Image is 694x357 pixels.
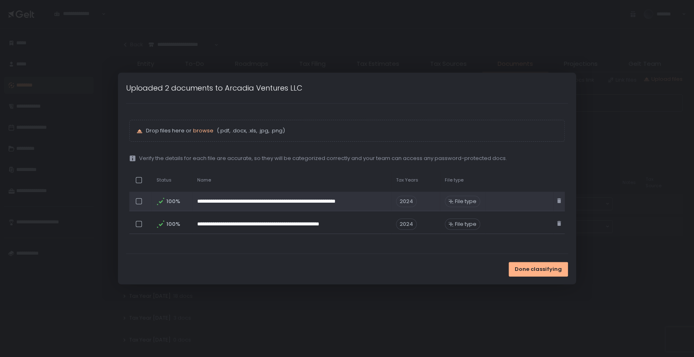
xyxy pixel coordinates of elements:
[396,219,417,230] span: 2024
[126,82,302,93] h1: Uploaded 2 documents to Arcadia Ventures LLC
[515,266,562,273] span: Done classifying
[396,177,418,183] span: Tax Years
[455,221,476,228] span: File type
[166,221,179,228] span: 100%
[509,262,568,277] button: Done classifying
[166,198,179,205] span: 100%
[146,127,558,134] p: Drop files here or
[215,127,285,134] span: (.pdf, .docx, .xls, .jpg, .png)
[193,127,213,134] button: browse
[157,177,172,183] span: Status
[139,155,507,162] span: Verify the details for each file are accurate, so they will be categorized correctly and your tea...
[445,177,463,183] span: File type
[197,177,211,183] span: Name
[396,196,417,207] span: 2024
[455,198,476,205] span: File type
